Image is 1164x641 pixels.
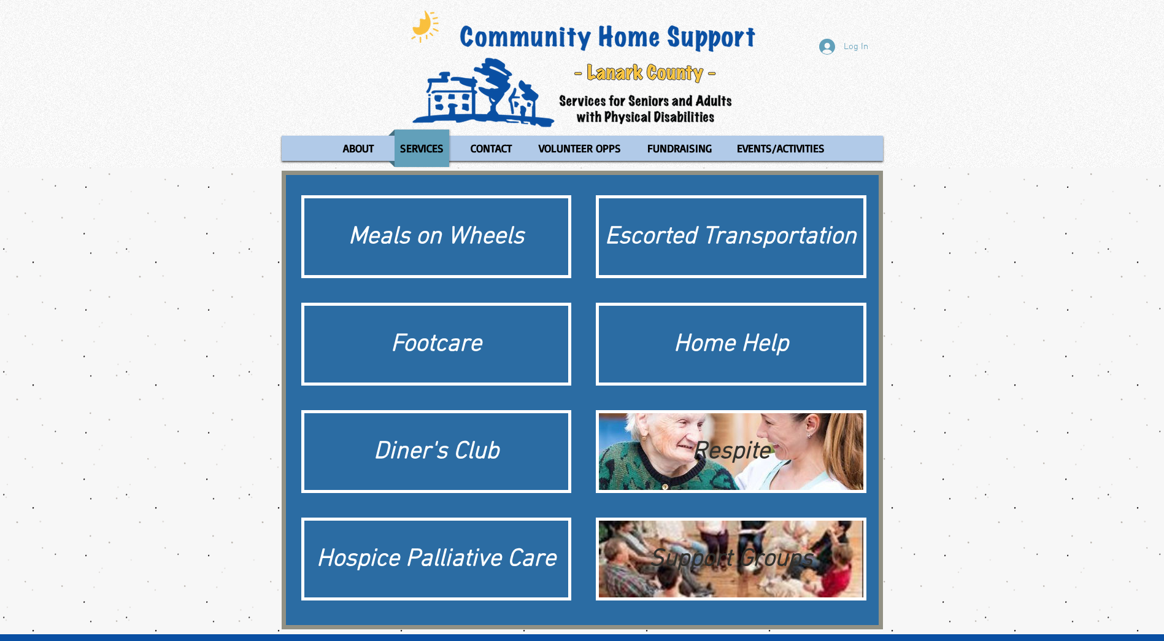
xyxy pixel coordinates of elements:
a: Home Help [596,303,866,386]
nav: Site [282,130,883,167]
div: Diner's Club [310,435,563,469]
div: Support Groups [605,542,857,577]
p: SERVICES [395,130,449,167]
a: RespiteRespite [596,410,866,493]
p: EVENTS/ACTIVITIES [731,130,830,167]
a: Meals on Wheels [301,195,572,278]
div: Footcare [310,327,563,362]
span: Log In [839,41,873,53]
p: CONTACT [465,130,517,167]
a: Footcare [301,303,572,386]
div: Escorted Transportation [605,220,857,254]
div: Matrix gallery [301,195,866,616]
a: EVENTS/ACTIVITIES [725,130,836,167]
a: VOLUNTEER OPPS [527,130,633,167]
a: Diner's Club [301,410,572,493]
a: CONTACT [458,130,524,167]
a: ABOUT [331,130,385,167]
a: FUNDRAISING [636,130,722,167]
p: FUNDRAISING [642,130,717,167]
a: SERVICES [388,130,455,167]
button: Log In [811,35,877,58]
div: Hospice Palliative Care [310,542,563,577]
div: Meals on Wheels [310,220,563,254]
a: Escorted Transportation [596,195,866,278]
p: VOLUNTEER OPPS [533,130,626,167]
p: ABOUT [337,130,379,167]
div: Home Help [605,327,857,362]
a: Support GroupsSupport Groups [596,518,866,600]
div: Respite [605,435,857,469]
